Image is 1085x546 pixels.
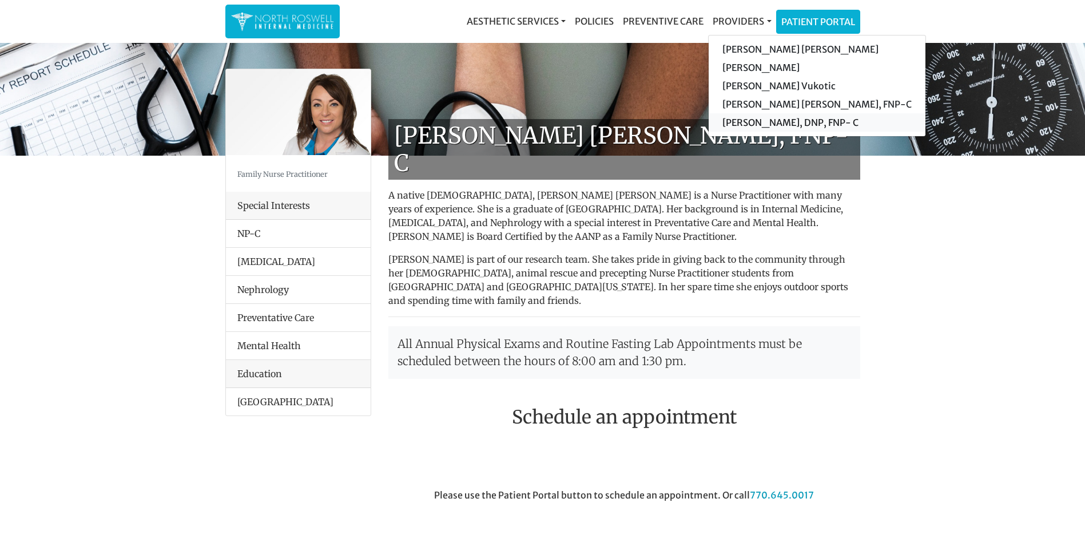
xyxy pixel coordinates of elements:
[226,331,371,360] li: Mental Health
[388,406,860,428] h2: Schedule an appointment
[226,192,371,220] div: Special Interests
[777,10,860,33] a: Patient Portal
[618,10,708,33] a: Preventive Care
[226,303,371,332] li: Preventative Care
[388,119,860,180] h1: [PERSON_NAME] [PERSON_NAME], FNP-C
[709,58,925,77] a: [PERSON_NAME]
[462,10,570,33] a: Aesthetic Services
[750,489,814,501] a: 770.645.0017
[708,10,776,33] a: Providers
[226,247,371,276] li: [MEDICAL_DATA]
[388,252,860,307] p: [PERSON_NAME] is part of our research team. She takes pride in giving back to the community throu...
[388,188,860,243] p: A native [DEMOGRAPHIC_DATA], [PERSON_NAME] [PERSON_NAME] is a Nurse Practitioner with many years ...
[226,69,371,155] img: Keela Weeks Leger, FNP-C
[231,10,334,33] img: North Roswell Internal Medicine
[226,275,371,304] li: Nephrology
[709,77,925,95] a: [PERSON_NAME] Vukotic
[226,388,371,416] li: [GEOGRAPHIC_DATA]
[709,40,925,58] a: [PERSON_NAME] [PERSON_NAME]
[570,10,618,33] a: Policies
[709,95,925,113] a: [PERSON_NAME] [PERSON_NAME], FNP-C
[226,220,371,248] li: NP-C
[709,113,925,132] a: [PERSON_NAME], DNP, FNP- C
[226,360,371,388] div: Education
[237,169,328,179] small: Family Nurse Practitioner
[388,326,860,379] p: All Annual Physical Exams and Routine Fasting Lab Appointments must be scheduled between the hour...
